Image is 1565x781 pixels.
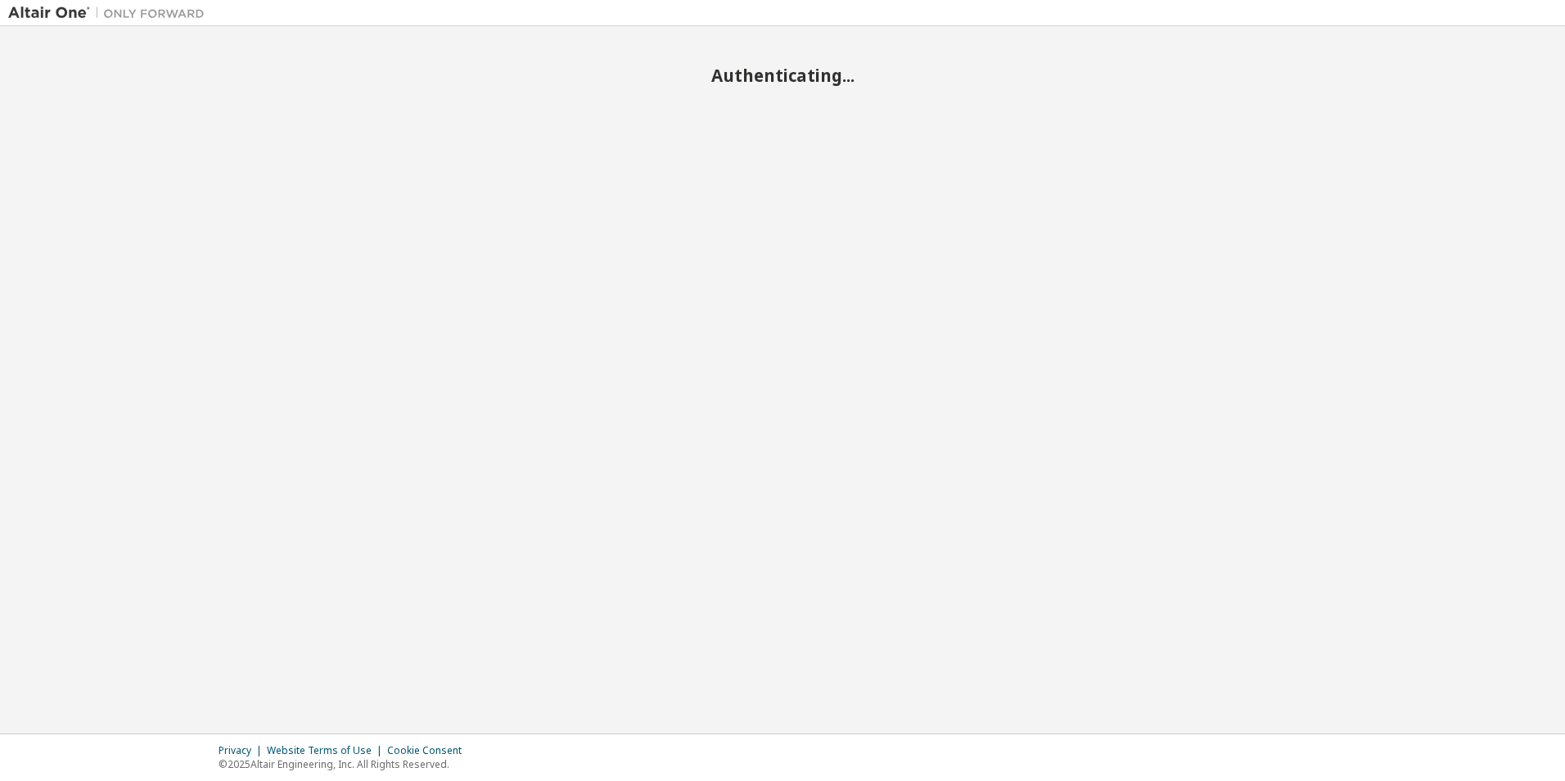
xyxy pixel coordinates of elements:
[219,744,267,757] div: Privacy
[387,744,471,757] div: Cookie Consent
[219,757,471,771] p: © 2025 Altair Engineering, Inc. All Rights Reserved.
[8,65,1557,86] h2: Authenticating...
[267,744,387,757] div: Website Terms of Use
[8,5,213,21] img: Altair One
